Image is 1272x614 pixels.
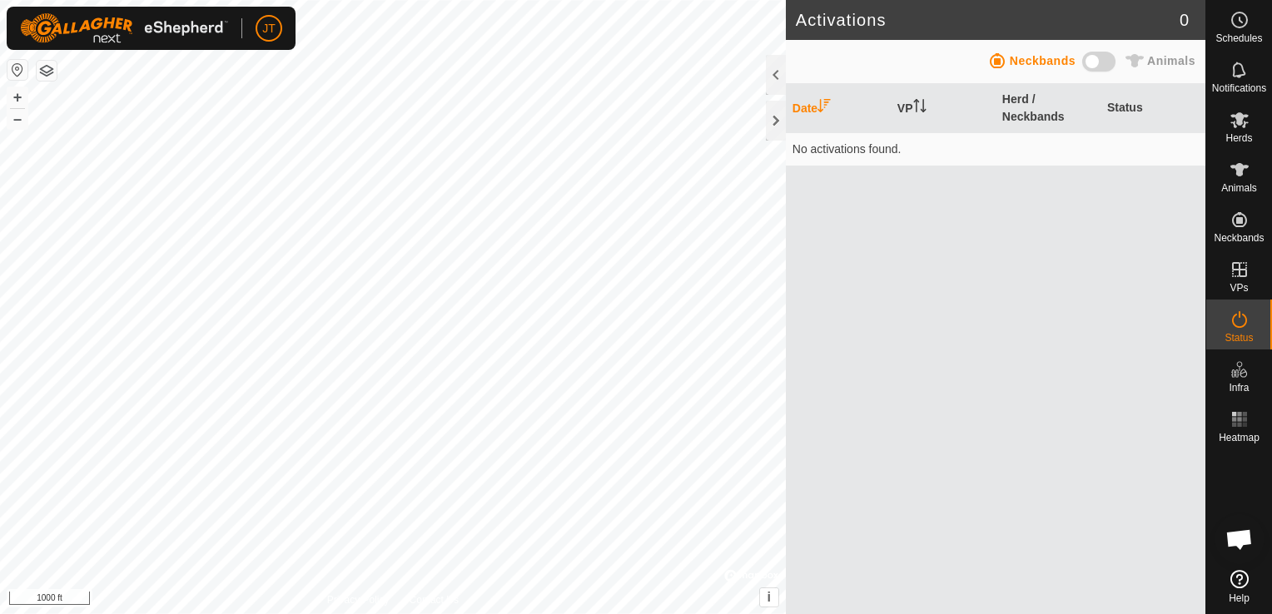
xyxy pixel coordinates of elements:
[786,84,891,133] th: Date
[1229,593,1250,603] span: Help
[1214,233,1264,243] span: Neckbands
[913,102,927,115] p-sorticon: Activate to sort
[1229,383,1249,393] span: Infra
[786,132,1205,166] td: No activations found.
[1101,84,1205,133] th: Status
[1212,83,1266,93] span: Notifications
[996,84,1101,133] th: Herd / Neckbands
[1215,514,1265,564] div: Open chat
[1230,283,1248,293] span: VPs
[760,588,778,607] button: i
[891,84,996,133] th: VP
[1221,183,1257,193] span: Animals
[817,102,831,115] p-sorticon: Activate to sort
[1180,7,1189,32] span: 0
[20,13,228,43] img: Gallagher Logo
[796,10,1180,30] h2: Activations
[1225,333,1253,343] span: Status
[410,592,459,607] a: Contact Us
[7,60,27,80] button: Reset Map
[327,592,390,607] a: Privacy Policy
[37,61,57,81] button: Map Layers
[1219,433,1260,443] span: Heatmap
[1215,33,1262,43] span: Schedules
[1010,54,1076,67] span: Neckbands
[1147,54,1195,67] span: Animals
[7,87,27,107] button: +
[768,590,771,604] span: i
[7,109,27,129] button: –
[1206,563,1272,610] a: Help
[1225,133,1252,143] span: Herds
[262,20,276,37] span: JT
